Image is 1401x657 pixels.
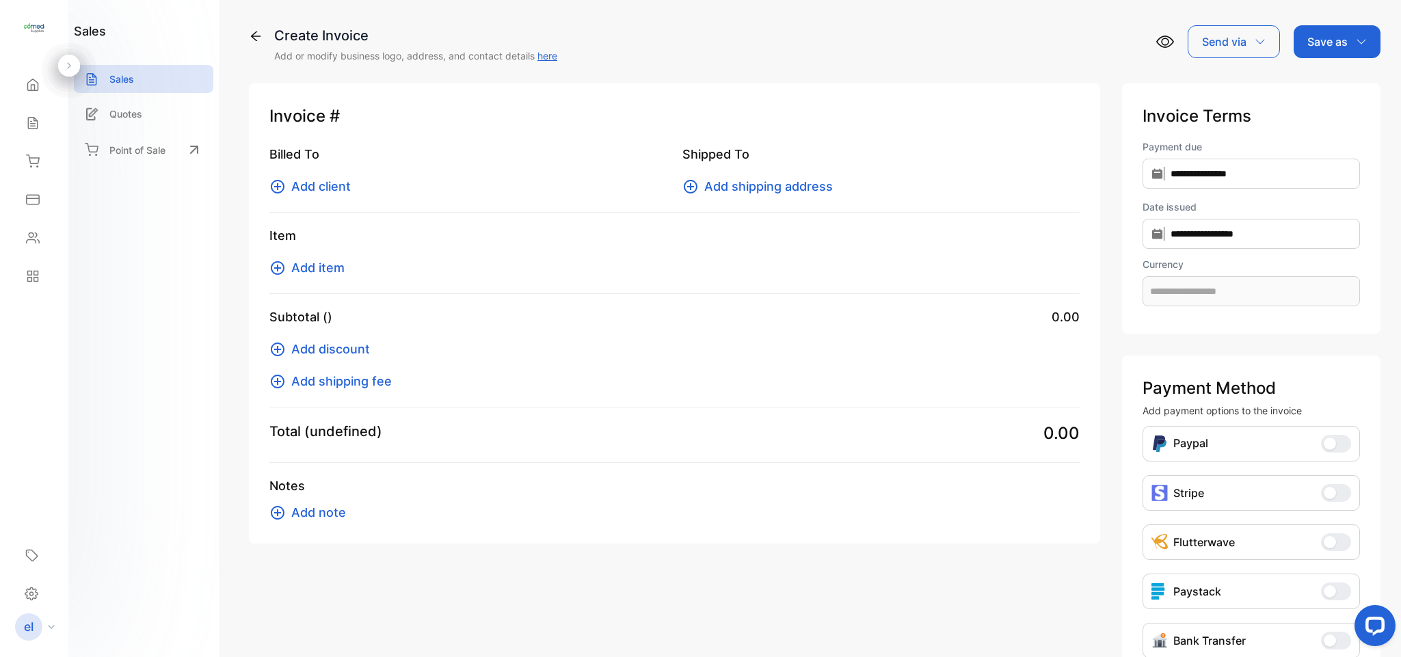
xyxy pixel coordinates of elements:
[24,18,44,38] img: logo
[537,50,557,62] a: here
[1173,583,1221,600] p: Paystack
[109,72,134,86] p: Sales
[269,145,666,163] p: Billed To
[74,135,213,165] a: Point of Sale
[109,107,142,121] p: Quotes
[269,308,332,326] p: Subtotal ()
[1151,534,1168,550] img: Icon
[1143,376,1360,401] p: Payment Method
[330,104,340,129] span: #
[1143,139,1360,154] label: Payment due
[274,25,557,46] div: Create Invoice
[1151,435,1168,453] img: Icon
[269,258,353,277] button: Add item
[1173,435,1208,453] p: Paypal
[291,372,392,390] span: Add shipping fee
[109,143,165,157] p: Point of Sale
[269,340,378,358] button: Add discount
[1151,632,1168,649] img: Icon
[1173,632,1246,649] p: Bank Transfer
[269,177,359,196] button: Add client
[1188,25,1280,58] button: Send via
[1173,485,1204,501] p: Stripe
[1143,257,1360,271] label: Currency
[1202,33,1246,50] p: Send via
[74,22,106,40] h1: sales
[24,618,34,636] p: el
[1173,534,1235,550] p: Flutterwave
[269,372,400,390] button: Add shipping fee
[1043,421,1080,446] span: 0.00
[291,503,346,522] span: Add note
[1143,200,1360,214] label: Date issued
[269,421,382,442] p: Total (undefined)
[1307,33,1348,50] p: Save as
[269,226,1080,245] p: Item
[682,145,1079,163] p: Shipped To
[1151,583,1168,600] img: icon
[269,503,354,522] button: Add note
[1143,403,1360,418] p: Add payment options to the invoice
[1151,485,1168,501] img: icon
[291,258,345,277] span: Add item
[74,65,213,93] a: Sales
[274,49,557,63] p: Add or modify business logo, address, and contact details
[74,100,213,128] a: Quotes
[269,477,1080,495] p: Notes
[269,104,1080,129] p: Invoice
[682,177,841,196] button: Add shipping address
[1344,600,1401,657] iframe: LiveChat chat widget
[291,177,351,196] span: Add client
[291,340,370,358] span: Add discount
[1294,25,1380,58] button: Save as
[1052,308,1080,326] span: 0.00
[704,177,833,196] span: Add shipping address
[1143,104,1360,129] p: Invoice Terms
